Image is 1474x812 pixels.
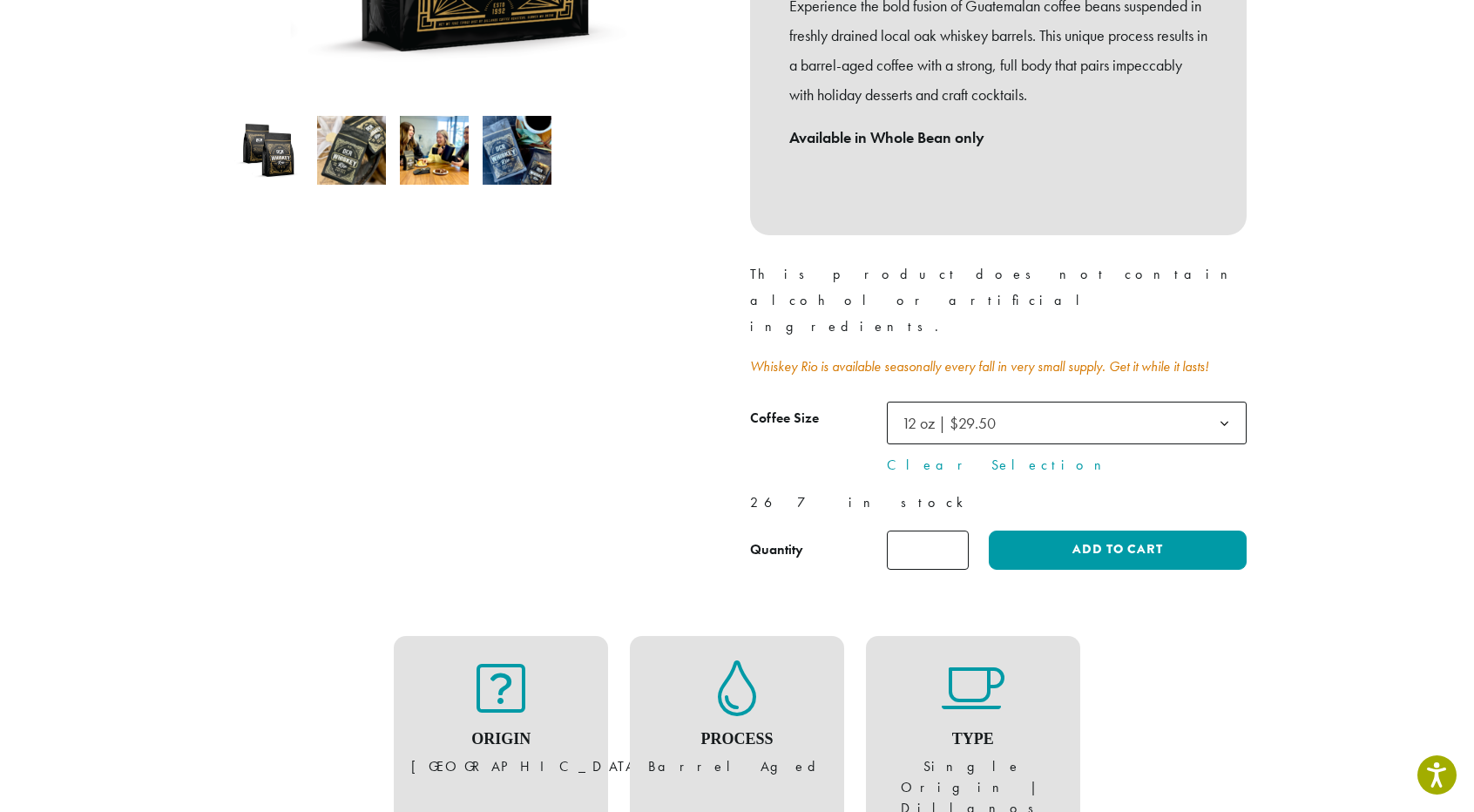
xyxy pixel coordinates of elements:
[173,101,187,115] img: tab_keywords_by_traffic_grey.svg
[49,28,85,42] div: v 4.0.25
[647,660,827,777] figure: Barrel Aged
[28,45,42,59] img: website_grey.svg
[895,406,1013,440] span: 12 oz | $29.50
[66,103,156,114] div: Domain Overview
[902,413,996,433] span: 12 oz | $29.50
[989,531,1247,570] button: Add to cart
[750,406,887,431] label: Coffee Size
[887,455,1247,476] a: Clear Selection
[400,116,469,185] img: Whiskey Rio - Image 3
[28,28,42,42] img: logo_orange.svg
[193,103,294,114] div: Keywords by Traffic
[789,127,984,147] strong: Available in Whole Bean only
[647,730,827,749] h4: Process
[411,730,591,749] h4: Origin
[483,116,551,185] img: Whiskey Rio - Image 4
[887,402,1247,444] span: 12 oz | $29.50
[883,730,1063,749] h4: Type
[750,490,1247,516] p: 267 in stock
[750,539,803,560] div: Quantity
[411,660,591,777] figure: [GEOGRAPHIC_DATA]
[750,261,1247,340] p: This product does not contain alcohol or artificial ingredients.
[47,101,61,115] img: tab_domain_overview_orange.svg
[887,531,969,570] input: Product quantity
[317,116,386,185] img: Whiskey Rio - Image 2
[45,45,192,59] div: Domain: [DOMAIN_NAME]
[750,357,1209,376] a: Whiskey Rio is available seasonally every fall in very small supply. Get it while it lasts!
[234,116,303,185] img: Whiskey Rio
